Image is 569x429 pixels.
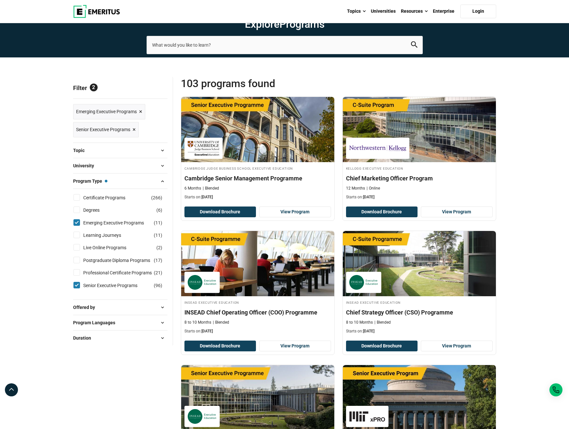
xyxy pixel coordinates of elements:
[421,341,493,352] a: View Program
[83,219,157,226] a: Emerging Executive Programs
[73,176,167,186] button: Program Type
[184,186,201,191] p: 6 Months
[181,231,334,337] a: Leadership Course by INSEAD Executive Education - October 14, 2025 INSEAD Executive Education INS...
[460,5,496,18] a: Login
[363,195,374,199] span: [DATE]
[374,320,391,325] p: Blended
[259,341,331,352] a: View Program
[83,232,134,239] a: Learning Journeys
[83,282,150,289] a: Senior Executive Programs
[411,43,418,49] a: search
[188,275,216,290] img: INSEAD Executive Education
[349,275,378,290] img: INSEAD Executive Education
[181,97,334,162] img: Cambridge Senior Management Programme | Online Business Management Course
[184,329,331,334] p: Starts on:
[343,231,496,337] a: Leadership Course by INSEAD Executive Education - October 14, 2025 INSEAD Executive Education INS...
[181,77,339,90] span: 103 Programs found
[73,333,167,343] button: Duration
[83,244,139,251] a: Live Online Programs
[363,329,374,333] span: [DATE]
[201,329,213,333] span: [DATE]
[349,141,406,156] img: Kellogg Executive Education
[346,194,493,200] p: Starts on:
[83,257,163,264] a: Postgraduate Diploma Programs
[73,319,120,326] span: Program Languages
[73,147,90,154] span: Topic
[188,141,219,156] img: Cambridge Judge Business School Executive Education
[73,334,96,342] span: Duration
[184,320,211,325] p: 8 to 10 Months
[73,146,167,155] button: Topic
[83,194,138,201] a: Certificate Programs
[73,161,167,171] button: University
[147,84,167,93] a: Reset all
[139,107,142,116] span: ×
[346,174,493,182] h4: Chief Marketing Officer Program
[156,244,162,251] span: ( )
[421,207,493,218] a: View Program
[73,304,100,311] span: Offered by
[346,320,373,325] p: 8 to 10 Months
[279,18,324,30] span: Programs
[73,122,139,137] a: Senior Executive Programs ×
[213,320,229,325] p: Blended
[83,269,165,276] a: Professional Certificate Programs
[154,232,162,239] span: ( )
[155,233,161,238] span: 11
[158,207,161,213] span: 6
[154,282,162,289] span: ( )
[155,270,161,275] span: 21
[155,220,161,225] span: 11
[184,341,256,352] button: Download Brochure
[133,125,136,134] span: ×
[259,207,331,218] a: View Program
[184,299,331,305] h4: INSEAD Executive Education
[155,283,161,288] span: 96
[346,341,418,352] button: Download Brochure
[184,194,331,200] p: Starts on:
[73,104,145,119] a: Emerging Executive Programs ×
[73,77,167,99] p: Filter
[411,41,418,49] button: search
[346,329,493,334] p: Starts on:
[154,219,162,226] span: ( )
[346,186,365,191] p: 12 Months
[155,258,161,263] span: 17
[343,97,496,162] img: Chief Marketing Officer Program | Online Digital Marketing Course
[346,165,493,171] h4: Kellogg Executive Education
[346,207,418,218] button: Download Brochure
[184,207,256,218] button: Download Brochure
[203,186,219,191] p: Blended
[343,97,496,203] a: Digital Marketing Course by Kellogg Executive Education - October 14, 2025 Kellogg Executive Educ...
[158,245,161,250] span: 2
[184,165,331,171] h4: Cambridge Judge Business School Executive Education
[367,186,380,191] p: Online
[343,231,496,296] img: Chief Strategy Officer (CSO) Programme | Online Leadership Course
[188,409,216,424] img: INSEAD Executive Education
[181,97,334,203] a: Business Management Course by Cambridge Judge Business School Executive Education - October 12, 2...
[76,108,137,115] span: Emerging Executive Programs
[346,299,493,305] h4: INSEAD Executive Education
[346,308,493,316] h4: Chief Strategy Officer (CSO) Programme
[83,207,113,214] a: Degrees
[184,308,331,316] h4: INSEAD Chief Operating Officer (COO) Programme
[73,302,167,312] button: Offered by
[147,18,423,31] h1: Explore
[154,257,162,264] span: ( )
[76,126,130,133] span: Senior Executive Programs
[73,318,167,328] button: Program Languages
[184,174,331,182] h4: Cambridge Senior Management Programme
[147,36,423,54] input: search-page
[153,195,161,200] span: 266
[201,195,213,199] span: [DATE]
[90,84,98,91] span: 2
[154,269,162,276] span: ( )
[73,162,99,169] span: University
[181,231,334,296] img: INSEAD Chief Operating Officer (COO) Programme | Online Leadership Course
[151,194,162,201] span: ( )
[156,207,162,214] span: ( )
[349,409,385,424] img: MIT xPRO
[73,177,107,185] span: Program Type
